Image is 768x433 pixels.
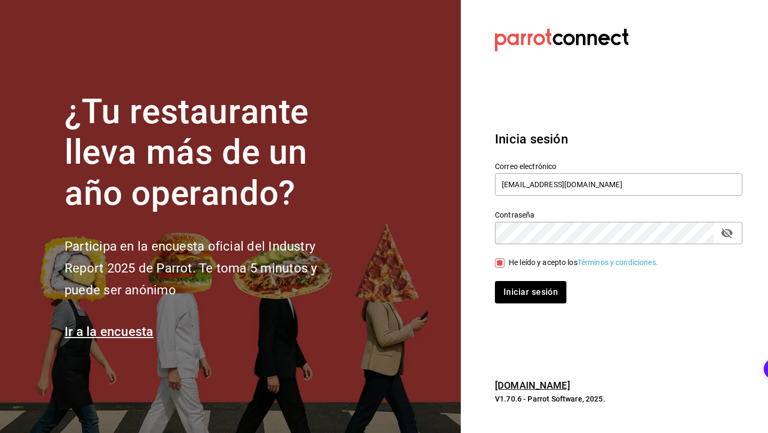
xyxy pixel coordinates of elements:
[65,324,154,339] a: Ir a la encuesta
[65,92,353,214] h1: ¿Tu restaurante lleva más de un año operando?
[495,130,742,149] h3: Inicia sesión
[495,173,742,196] input: Ingresa tu correo electrónico
[495,281,566,303] button: Iniciar sesión
[495,211,742,218] label: Contraseña
[495,162,742,170] label: Correo electrónico
[65,236,353,301] h2: Participa en la encuesta oficial del Industry Report 2025 de Parrot. Te toma 5 minutos y puede se...
[578,258,658,267] a: Términos y condiciones.
[718,224,736,242] button: passwordField
[495,394,742,404] p: V1.70.6 - Parrot Software, 2025.
[495,380,570,391] a: [DOMAIN_NAME]
[509,257,658,268] div: He leído y acepto los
